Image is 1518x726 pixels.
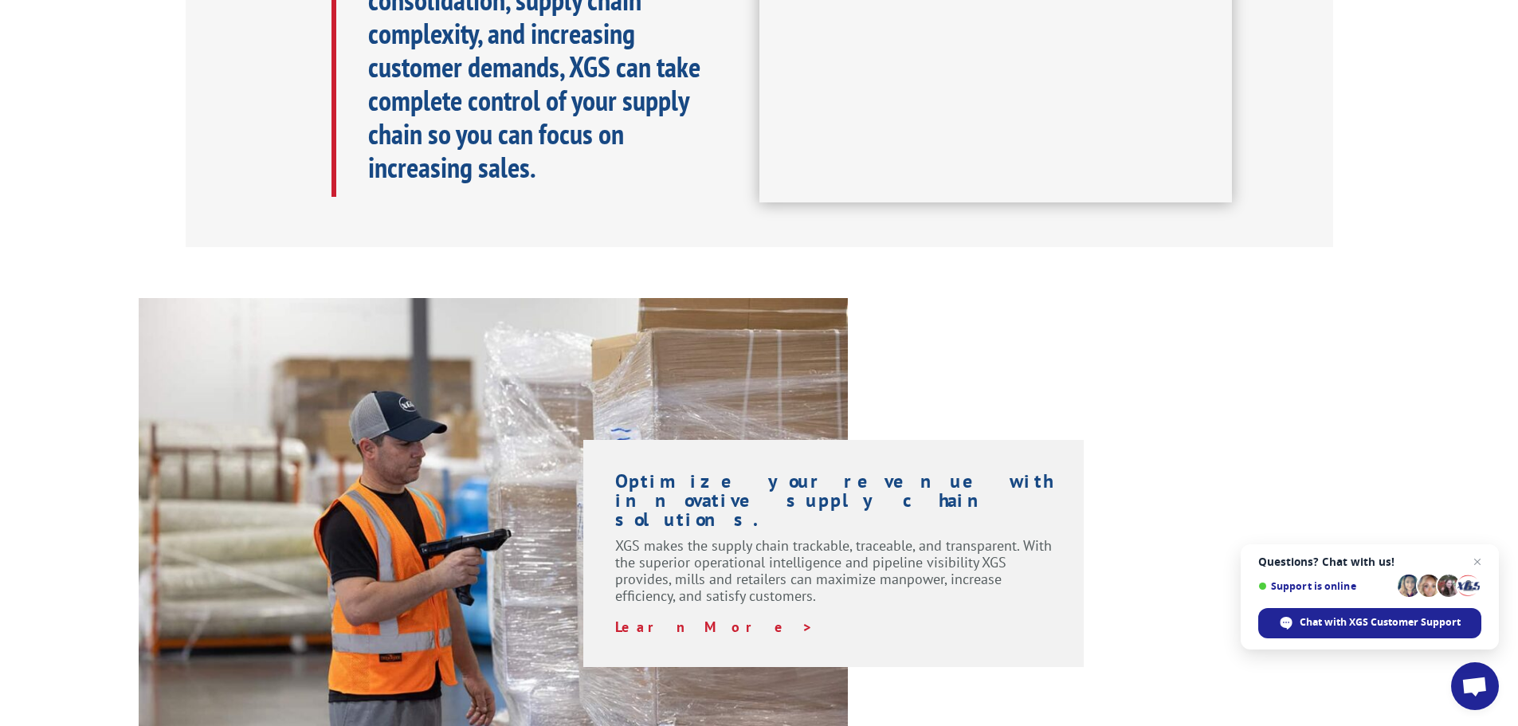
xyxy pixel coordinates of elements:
[1258,580,1392,592] span: Support is online
[1468,552,1487,571] span: Close chat
[615,472,1053,537] h1: Optimize your revenue with innovative supply chain solutions.
[1258,555,1481,568] span: Questions? Chat with us!
[1300,615,1461,630] span: Chat with XGS Customer Support
[1451,662,1499,710] div: Open chat
[615,537,1053,618] p: XGS makes the supply chain trackable, traceable, and transparent. With the superior operational i...
[1258,608,1481,638] div: Chat with XGS Customer Support
[615,618,814,636] a: Learn More >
